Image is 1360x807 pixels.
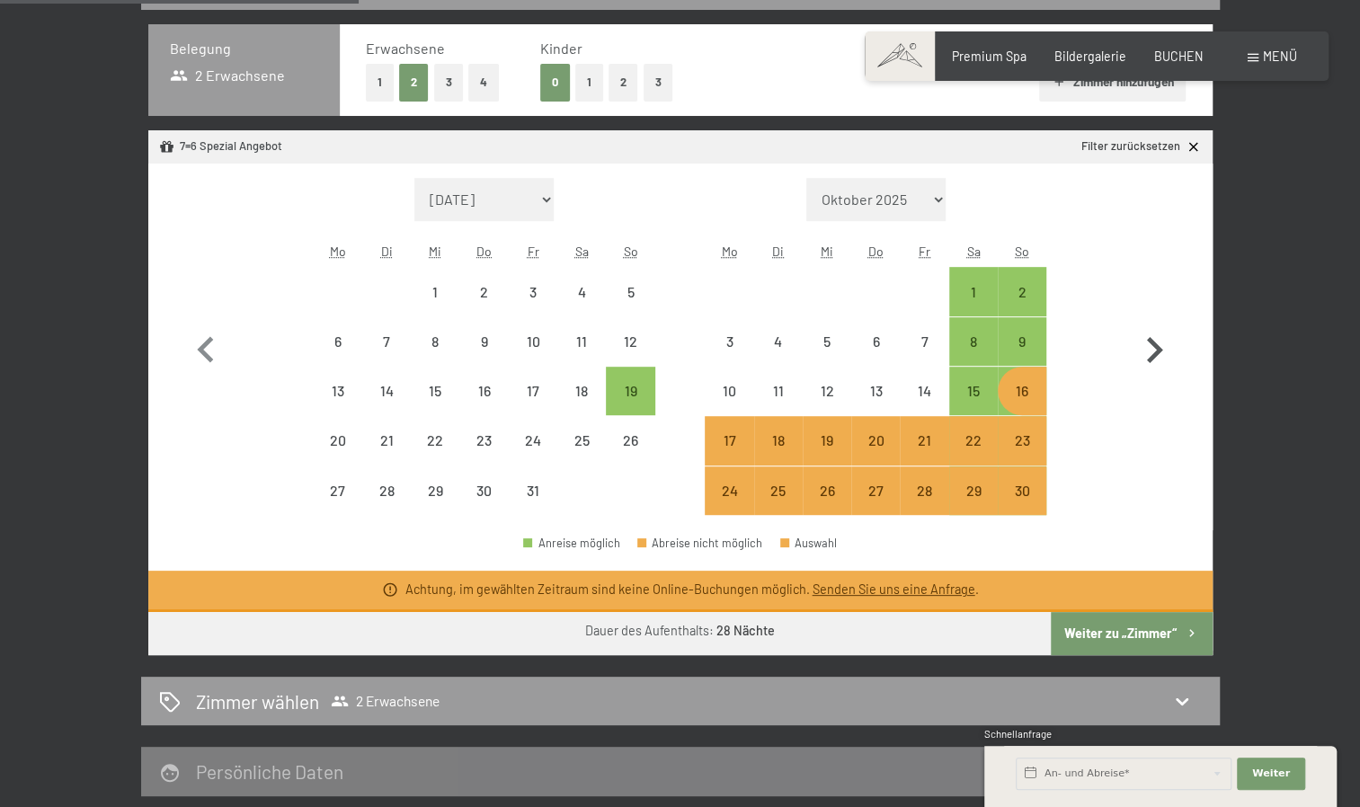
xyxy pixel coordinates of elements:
div: 8 [951,334,996,379]
svg: Angebot/Paket [159,139,174,155]
div: 11 [559,334,604,379]
div: 27 [316,483,360,528]
abbr: Mittwoch [821,244,833,259]
div: Anreise nicht möglich [900,367,948,415]
div: 14 [364,384,409,429]
div: Tue Nov 25 2025 [754,466,803,515]
div: Anreise nicht möglich [851,466,900,515]
div: 12 [804,384,849,429]
abbr: Samstag [575,244,589,259]
div: 20 [316,433,360,478]
div: Anreise möglich [949,267,998,315]
span: BUCHEN [1154,49,1204,64]
div: Anreise möglich [998,267,1046,315]
div: Sat Oct 18 2025 [557,367,606,415]
div: Anreise nicht möglich [754,317,803,366]
div: Anreise nicht möglich [314,416,362,465]
div: 5 [804,334,849,379]
div: 18 [756,433,801,478]
div: 25 [756,483,801,528]
button: 3 [434,64,464,101]
button: 0 [540,64,570,101]
div: 1 [413,285,458,330]
div: Fri Oct 10 2025 [509,317,557,366]
div: Wed Nov 05 2025 [803,317,851,366]
div: 29 [951,483,996,528]
div: Sun Oct 05 2025 [606,267,654,315]
div: 1 [951,285,996,330]
div: Wed Oct 15 2025 [411,367,459,415]
div: Anreise nicht möglich [362,416,411,465]
div: Anreise nicht möglich [754,466,803,515]
abbr: Dienstag [381,244,393,259]
span: Schnellanfrage [984,728,1052,740]
div: Anreise nicht möglich [705,367,753,415]
div: 26 [608,433,653,478]
div: Anreise nicht möglich [411,367,459,415]
div: 13 [853,384,898,429]
span: Weiter [1252,767,1290,781]
div: 29 [413,483,458,528]
div: Tue Oct 28 2025 [362,466,411,515]
abbr: Samstag [966,244,980,259]
div: Anreise nicht möglich [606,416,654,465]
div: Anreise nicht möglich [411,317,459,366]
div: Fri Oct 31 2025 [509,466,557,515]
div: 10 [707,384,751,429]
div: Sat Nov 15 2025 [949,367,998,415]
div: Mon Nov 17 2025 [705,416,753,465]
div: Sat Oct 04 2025 [557,267,606,315]
div: Wed Oct 08 2025 [411,317,459,366]
div: Fri Nov 14 2025 [900,367,948,415]
div: Anreise nicht möglich [509,367,557,415]
h2: Zimmer wählen [196,688,319,714]
div: Wed Oct 01 2025 [411,267,459,315]
div: Anreise nicht möglich [557,416,606,465]
div: Anreise nicht möglich [803,367,851,415]
div: Anreise nicht möglich [460,466,509,515]
div: Tue Oct 14 2025 [362,367,411,415]
div: 2 [1000,285,1044,330]
button: 2 [399,64,429,101]
abbr: Dienstag [772,244,784,259]
div: Anreise nicht möglich [705,466,753,515]
abbr: Sonntag [624,244,638,259]
div: Anreise nicht möglich [851,416,900,465]
button: 1 [366,64,394,101]
div: Tue Nov 11 2025 [754,367,803,415]
div: Anreise nicht möglich [705,416,753,465]
div: Sun Nov 02 2025 [998,267,1046,315]
div: 30 [462,483,507,528]
div: Anreise nicht möglich [557,267,606,315]
div: 2 [462,285,507,330]
div: Thu Oct 09 2025 [460,317,509,366]
div: 6 [316,334,360,379]
div: Thu Oct 16 2025 [460,367,509,415]
div: Anreise nicht möglich [314,367,362,415]
div: Anreise möglich [998,317,1046,366]
div: Sat Oct 25 2025 [557,416,606,465]
div: Sun Nov 16 2025 [998,367,1046,415]
div: 21 [902,433,947,478]
div: 26 [804,483,849,528]
div: Anreise nicht möglich [460,367,509,415]
div: Mon Oct 13 2025 [314,367,362,415]
a: Senden Sie uns eine Anfrage [812,581,974,597]
div: Thu Nov 20 2025 [851,416,900,465]
span: Kinder [540,40,582,57]
div: 24 [511,433,556,478]
abbr: Donnerstag [476,244,492,259]
div: Dauer des Aufenthalts: [585,622,775,640]
div: Anreise möglich [949,416,998,465]
div: Anreise nicht möglich [900,416,948,465]
div: 23 [462,433,507,478]
div: Sun Oct 19 2025 [606,367,654,415]
h3: Belegung [170,39,318,58]
div: 13 [316,384,360,429]
div: Anreise möglich [949,466,998,515]
div: Sun Nov 09 2025 [998,317,1046,366]
div: 15 [413,384,458,429]
div: Anreise nicht möglich [754,367,803,415]
div: 16 [1000,384,1044,429]
div: Thu Nov 27 2025 [851,466,900,515]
